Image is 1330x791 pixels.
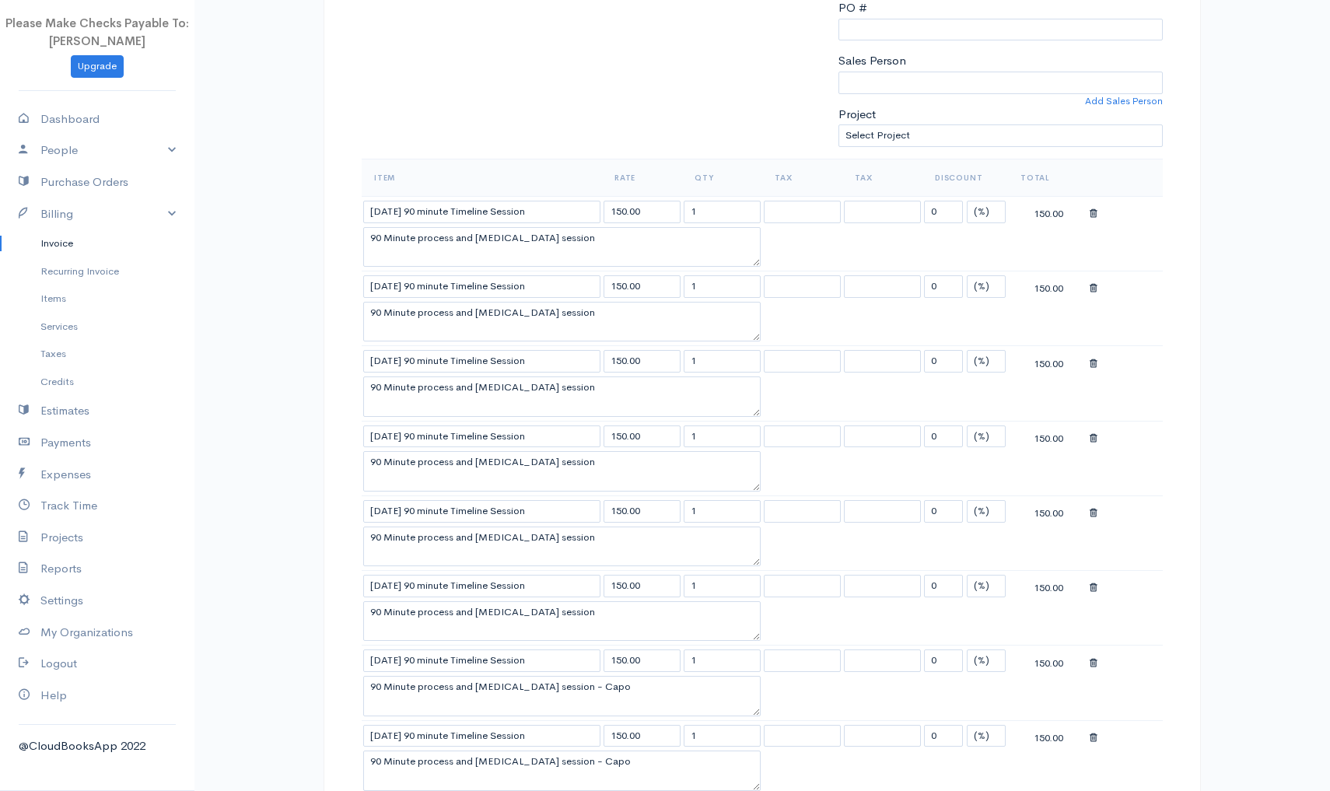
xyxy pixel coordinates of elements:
th: Total [1008,159,1088,196]
input: Item Name [363,201,600,223]
input: Item Name [363,725,600,747]
th: Item [362,159,602,196]
th: Qty [682,159,762,196]
div: 150.00 [1010,502,1087,521]
th: Tax [842,159,922,196]
th: Rate [602,159,682,196]
div: 150.00 [1010,726,1087,746]
div: 150.00 [1010,652,1087,671]
input: Item Name [363,350,600,373]
th: Tax [762,159,842,196]
th: Discount [922,159,1008,196]
input: Item Name [363,425,600,448]
div: @CloudBooksApp 2022 [19,737,176,755]
div: 150.00 [1010,277,1087,296]
label: Sales Person [838,52,906,70]
label: Project [838,106,876,124]
input: Item Name [363,275,600,298]
a: Add Sales Person [1085,94,1163,108]
a: Upgrade [71,55,124,78]
input: Item Name [363,649,600,672]
span: Please Make Checks Payable To: [PERSON_NAME] [5,16,189,48]
input: Item Name [363,575,600,597]
div: 150.00 [1010,427,1087,446]
input: Item Name [363,500,600,523]
div: 150.00 [1010,352,1087,372]
div: 150.00 [1010,576,1087,596]
div: 150.00 [1010,202,1087,222]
